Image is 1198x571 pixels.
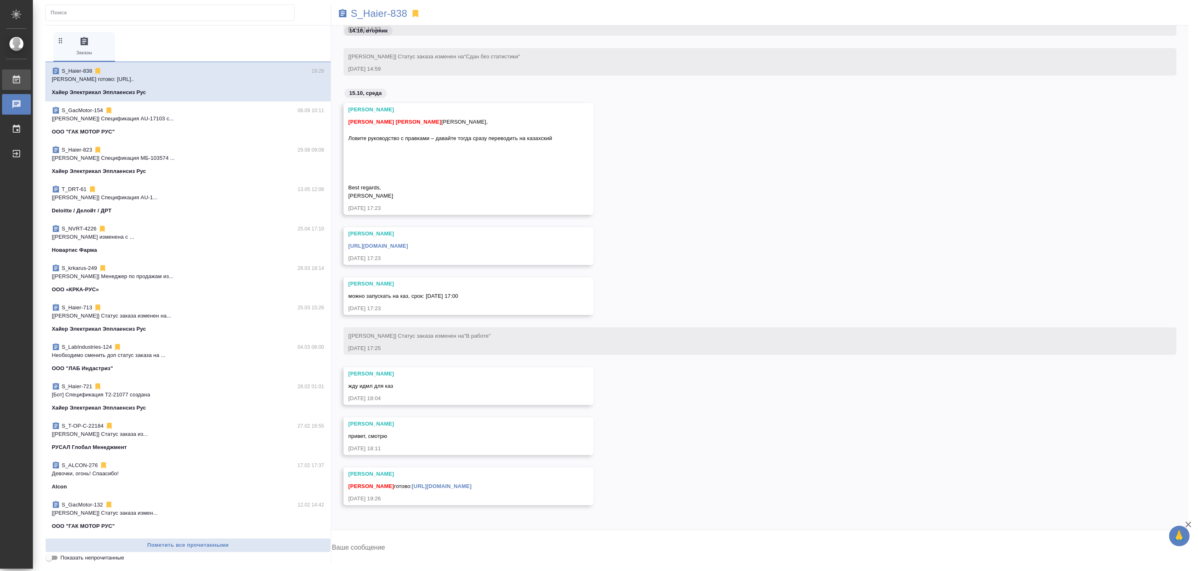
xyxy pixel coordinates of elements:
div: [DATE] 17:25 [349,344,1148,352]
p: Alcon [52,483,67,491]
p: 27.02 16:55 [298,422,324,430]
svg: Отписаться [99,264,107,272]
p: S_T-OP-C-22184 [62,422,104,430]
span: [[PERSON_NAME]] Статус заказа изменен на [349,53,520,60]
div: S_NVRT-422625.04 17:10[[PERSON_NAME] изменена с ...Новартис Фарма [45,220,331,259]
span: 🙏 [1173,527,1186,545]
svg: Отписаться [113,343,122,351]
div: [DATE] 18:04 [349,394,565,403]
p: Хайер Электрикал Эпплаенсиз Рус [52,404,146,412]
p: [[PERSON_NAME]] Статус заказа изменен на... [52,312,324,320]
div: [DATE] 18:11 [349,444,565,453]
span: готово: [349,483,472,489]
div: [PERSON_NAME] [349,106,565,114]
div: S_GacMotor-15408.09 10:11[[PERSON_NAME]] Спецификация AU-17103 с...ООО "ГАК МОТОР РУС" [45,101,331,141]
svg: Отписаться [94,382,102,391]
p: S_LabIndustries-124 [62,343,112,351]
span: Заказы [57,37,112,57]
p: 15.10, среда [349,89,382,97]
p: 04.03 08:00 [298,343,324,351]
p: S_GacMotor-132 [62,501,103,509]
svg: Отписаться [99,461,108,470]
div: S_krkarus-24928.03 18:14[[PERSON_NAME]] Менеджер по продажам из...ООО «КРКА-РУС» [45,259,331,299]
p: 25.03 15:26 [298,304,324,312]
span: [PERSON_NAME] [349,119,394,125]
p: S_GacMotor-154 [62,106,103,115]
p: [[PERSON_NAME]] Статус заказа из... [52,430,324,438]
p: 13.05 12:06 [298,185,324,193]
p: S_NVRT-4226 [62,225,97,233]
span: Пометить все прочитанными [50,541,326,550]
p: РУСАЛ Глобал Менеджмент [52,443,127,451]
div: [DATE] 17:23 [349,254,565,262]
div: [PERSON_NAME] [349,470,565,478]
svg: Отписаться [105,422,113,430]
p: S_ALCON-276 [62,461,98,470]
p: S_Haier-823 [62,146,92,154]
svg: Отписаться [94,67,102,75]
p: 25.04 17:10 [298,225,324,233]
p: 12.02 14:42 [298,501,324,509]
svg: Отписаться [88,185,97,193]
div: S_Haier-71325.03 15:26[[PERSON_NAME]] Статус заказа изменен на...Хайер Электрикал Эпплаенсиз Рус [45,299,331,338]
p: Deloitte / Делойт / ДРТ [52,207,111,215]
p: T_DRT-61 [62,185,87,193]
span: [PERSON_NAME] [349,483,394,489]
p: ООО "ГАК МОТОР РУС" [52,522,115,530]
p: [[PERSON_NAME]] Спецификация AU-17103 с... [52,115,324,123]
p: ООО «КРКА-РУС» [52,285,99,294]
button: Пометить все прочитанными [45,538,331,553]
p: [[PERSON_NAME] изменена с ... [52,233,324,241]
a: [URL][DOMAIN_NAME] [349,243,408,249]
p: Хайер Электрикал Эпплаенсиз Рус [52,88,146,97]
svg: Отписаться [94,146,102,154]
p: [[PERSON_NAME]] Спецификация МБ-103574 ... [52,154,324,162]
p: S_Haier-721 [62,382,92,391]
div: [PERSON_NAME] [349,420,565,428]
p: 28.03 18:14 [298,264,324,272]
p: [[PERSON_NAME]] Менеджер по продажам из... [52,272,324,281]
p: 14.10, вторник [349,27,388,35]
svg: Отписаться [105,106,113,115]
p: ООО "ЛАБ Индастриз" [52,364,113,373]
div: T_DRT-6113.05 12:06[[PERSON_NAME]] Спецификация AU-1...Deloitte / Делойт / ДРТ [45,180,331,220]
button: 🙏 [1169,526,1190,546]
div: [PERSON_NAME] [349,230,565,238]
input: Поиск [51,7,294,18]
span: [PERSON_NAME], Ловите руководство с правками – давайте тогда сразу переводить на казахский Best r... [349,119,552,199]
p: Девочки, огонь! Спаасибо! [52,470,324,478]
a: S_Haier-838 [351,9,407,18]
p: 08.09 10:11 [298,106,324,115]
svg: Отписаться [98,225,106,233]
p: Новартис Фарма [52,246,97,254]
p: S_krkarus-249 [62,264,97,272]
span: "В работе" [464,333,491,339]
div: [PERSON_NAME] [349,370,565,378]
span: привет, смотрю [349,433,388,439]
div: S_Haier-83819:26[PERSON_NAME] готово: [URL]..Хайер Электрикал Эпплаенсиз Рус [45,62,331,101]
a: [URL][DOMAIN_NAME] [412,483,471,489]
span: [[PERSON_NAME]] Статус заказа изменен на [349,333,491,339]
p: 28.02 01:01 [298,382,324,391]
p: S_Haier-838 [62,67,92,75]
p: Необходимо сменить доп статус заказа на ... [52,351,324,359]
svg: Отписаться [94,304,102,312]
div: S_T-OP-C-2218427.02 16:55[[PERSON_NAME]] Статус заказа из...РУСАЛ Глобал Менеджмент [45,417,331,456]
p: Хайер Электрикал Эпплаенсиз Рус [52,325,146,333]
p: [[PERSON_NAME]] Спецификация AU-1... [52,193,324,202]
div: S_GacMotor-13212.02 14:42[[PERSON_NAME]] Статус заказа измен...ООО "ГАК МОТОР РУС" [45,496,331,535]
div: S_Haier-72128.02 01:01[Бот] Спецификация Т2-21077 созданаХайер Электрикал Эпплаенсиз Рус [45,378,331,417]
span: [PERSON_NAME] [396,119,441,125]
svg: Зажми и перетащи, чтобы поменять порядок вкладок [57,37,65,44]
p: 17.02 17:37 [298,461,324,470]
p: [PERSON_NAME] готово: [URL].. [52,75,324,83]
span: можно запускать на каз, срок: [DATE] 17:00 [349,293,458,299]
p: [[PERSON_NAME]] Статус заказа измен... [52,509,324,517]
p: 19:26 [312,67,324,75]
p: Хайер Электрикал Эпплаенсиз Рус [52,167,146,175]
span: "Сдан без статистики" [464,53,520,60]
div: [DATE] 17:23 [349,304,565,313]
p: ООО "ГАК МОТОР РУС" [52,128,115,136]
svg: Отписаться [105,501,113,509]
